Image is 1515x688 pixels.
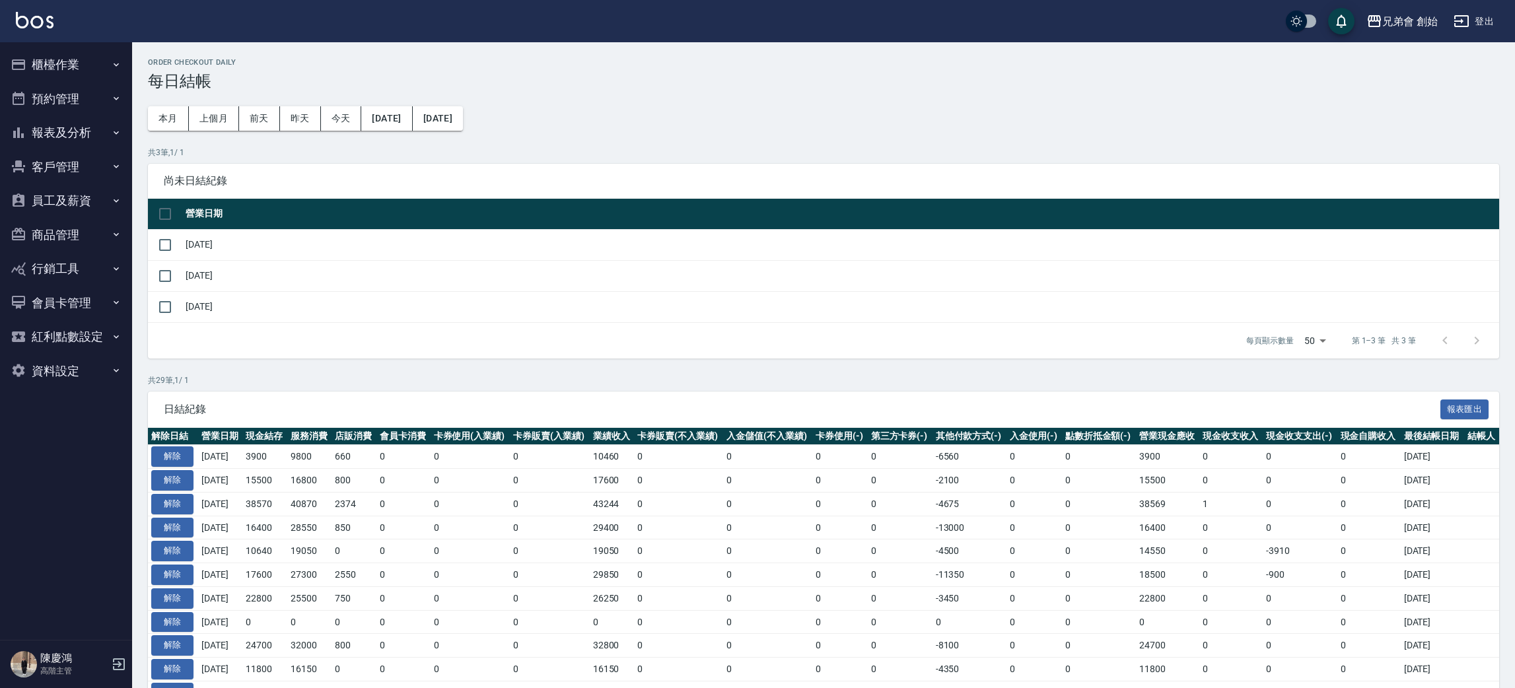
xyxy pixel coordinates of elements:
td: 0 [1337,634,1401,658]
td: 0 [376,516,431,539]
td: -4675 [933,492,1006,516]
td: 0 [723,445,812,469]
td: 0 [868,492,933,516]
button: 員工及薪資 [5,184,127,218]
td: 16400 [1136,516,1199,539]
td: 800 [332,469,376,493]
td: 0 [723,469,812,493]
td: 0 [1006,539,1062,563]
td: [DATE] [198,610,242,634]
td: 0 [812,492,868,516]
td: [DATE] [198,445,242,469]
td: 0 [1199,563,1263,587]
td: 0 [1062,586,1136,610]
td: 0 [242,610,287,634]
th: 營業現金應收 [1136,428,1199,445]
th: 卡券使用(-) [812,428,868,445]
td: [DATE] [198,469,242,493]
td: 0 [634,634,723,658]
p: 高階主管 [40,665,108,677]
td: 3900 [242,445,287,469]
td: 0 [1263,445,1337,469]
h3: 每日結帳 [148,72,1499,90]
th: 入金使用(-) [1006,428,1062,445]
td: 0 [431,492,511,516]
th: 營業日期 [182,199,1499,230]
td: 0 [634,586,723,610]
td: 0 [510,539,590,563]
td: 0 [1337,445,1401,469]
th: 店販消費 [332,428,376,445]
td: 0 [1006,610,1062,634]
td: 38569 [1136,492,1199,516]
td: 0 [1199,658,1263,681]
button: 解除 [151,518,194,538]
img: Logo [16,12,53,28]
td: 0 [376,469,431,493]
div: 50 [1299,323,1331,359]
td: 0 [1199,586,1263,610]
td: [DATE] [1401,586,1464,610]
td: 0 [510,445,590,469]
td: 0 [1062,445,1136,469]
td: 0 [431,563,511,587]
td: 28550 [287,516,332,539]
button: 本月 [148,106,189,131]
td: 16150 [287,658,332,681]
td: 0 [1199,610,1263,634]
td: 0 [868,634,933,658]
td: 0 [1337,586,1401,610]
td: 0 [1337,539,1401,563]
td: 0 [332,610,376,634]
td: 0 [868,658,933,681]
td: 0 [510,516,590,539]
td: [DATE] [1401,610,1464,634]
td: [DATE] [1401,563,1464,587]
button: 解除 [151,470,194,491]
td: [DATE] [1401,492,1464,516]
td: -900 [1263,563,1337,587]
td: 16800 [287,469,332,493]
td: 16400 [242,516,287,539]
td: 10460 [590,445,634,469]
td: 0 [1006,492,1062,516]
button: 資料設定 [5,354,127,388]
td: 0 [1062,539,1136,563]
td: 11800 [1136,658,1199,681]
button: 登出 [1448,9,1499,34]
button: 商品管理 [5,218,127,252]
td: 17600 [590,469,634,493]
button: save [1328,8,1355,34]
td: 10640 [242,539,287,563]
td: 0 [1062,658,1136,681]
button: 兄弟會 創始 [1361,8,1443,35]
td: 0 [723,658,812,681]
td: [DATE] [198,586,242,610]
td: 19050 [287,539,332,563]
span: 尚未日結紀錄 [164,174,1483,188]
button: 解除 [151,588,194,609]
td: 32800 [590,634,634,658]
td: 32000 [287,634,332,658]
td: 750 [332,586,376,610]
td: 0 [812,586,868,610]
button: 會員卡管理 [5,286,127,320]
td: [DATE] [198,539,242,563]
td: [DATE] [182,291,1499,322]
td: 0 [376,563,431,587]
td: [DATE] [198,563,242,587]
td: 0 [868,586,933,610]
td: 22800 [1136,586,1199,610]
td: -4500 [933,539,1006,563]
th: 最後結帳日期 [1401,428,1464,445]
td: 0 [1199,539,1263,563]
td: [DATE] [1401,516,1464,539]
td: 26250 [590,586,634,610]
td: 2374 [332,492,376,516]
button: 客戶管理 [5,150,127,184]
td: 15500 [242,469,287,493]
h5: 陳慶鴻 [40,652,108,665]
td: 0 [1062,492,1136,516]
td: 0 [1062,563,1136,587]
td: 0 [1337,492,1401,516]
